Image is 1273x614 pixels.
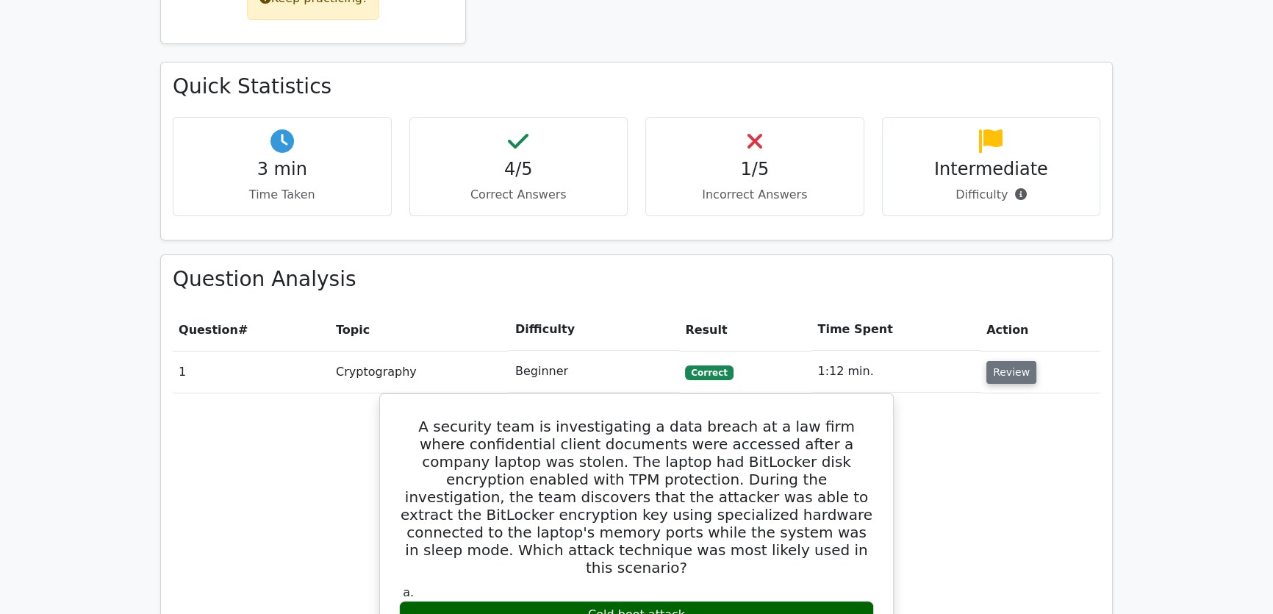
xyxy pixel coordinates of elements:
[894,186,1089,204] p: Difficulty
[185,186,379,204] p: Time Taken
[173,267,1100,292] h3: Question Analysis
[179,323,238,337] span: Question
[658,159,852,180] h4: 1/5
[330,309,509,351] th: Topic
[509,309,679,351] th: Difficulty
[173,309,330,351] th: #
[422,186,616,204] p: Correct Answers
[986,361,1036,384] button: Review
[894,159,1089,180] h4: Intermediate
[173,351,330,393] td: 1
[422,159,616,180] h4: 4/5
[658,186,852,204] p: Incorrect Answers
[679,309,811,351] th: Result
[811,351,980,393] td: 1:12 min.
[685,365,733,380] span: Correct
[403,585,414,599] span: a.
[185,159,379,180] h4: 3 min
[980,309,1100,351] th: Action
[173,74,1100,99] h3: Quick Statistics
[509,351,679,393] td: Beginner
[811,309,980,351] th: Time Spent
[398,418,875,576] h5: A security team is investigating a data breach at a law firm where confidential client documents ...
[330,351,509,393] td: Cryptography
